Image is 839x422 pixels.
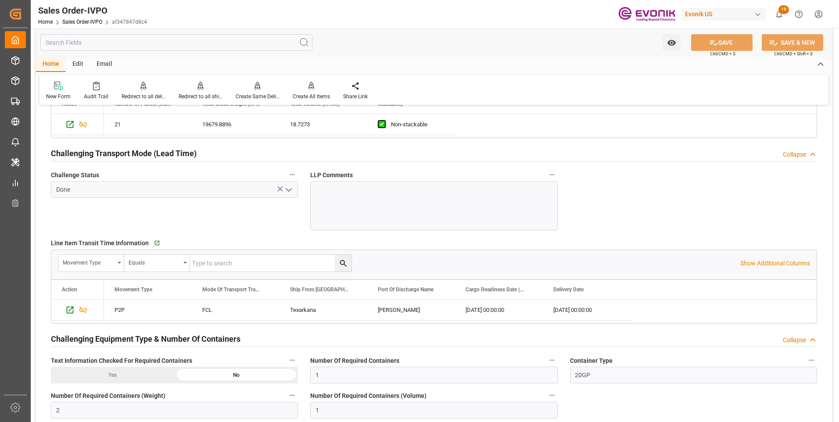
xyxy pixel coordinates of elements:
button: open menu [58,255,124,272]
div: 18.7273 [280,114,367,135]
span: Number Of Required Containers [310,356,399,365]
div: Sales Order-IVPO [38,4,147,17]
div: Share Link [343,93,368,100]
button: LLP Comments [546,169,558,180]
div: Evonik US [681,8,766,21]
div: [DATE] 00:00:00 [543,300,631,320]
button: SAVE & NEW [762,34,823,51]
button: Number Of Required Containers [546,354,558,366]
button: Text Information Checked For Required Containers [287,354,298,366]
div: FCL [192,300,280,320]
div: [PERSON_NAME] [367,300,455,320]
div: Home [36,57,66,72]
img: Evonik-brand-mark-Deep-Purple-RGB.jpeg_1700498283.jpeg [618,7,675,22]
span: Line Item Transit Time Information [51,239,149,248]
span: Text Information Checked For Required Containers [51,356,192,365]
span: Container Type [570,356,613,365]
div: Email [90,57,119,72]
div: Create Same Delivery Date [236,93,280,100]
h2: Challenging Transport Mode (Lead Time) [51,147,197,159]
a: Home [38,19,53,25]
div: 19679.8896 [192,114,280,135]
div: Create All Items [293,93,330,100]
div: Action [62,286,77,293]
button: Number Of Required Containers (Weight) [287,390,298,401]
button: Help Center [789,4,809,24]
div: P2P [104,300,192,320]
button: Number Of Required Containers (Volume) [546,390,558,401]
div: Texarkana [280,300,367,320]
span: Movement Type [115,286,152,293]
div: Press SPACE to select this row. [104,300,631,321]
span: LLP Comments [310,171,353,180]
div: Non-stackable [391,114,445,135]
input: Type to search [190,255,351,272]
button: open menu [124,255,190,272]
div: Redirect to all shipments [179,93,222,100]
button: open menu [282,183,295,197]
span: Challenge Status [51,171,99,180]
div: Press SPACE to select this row. [51,114,104,135]
div: No [175,367,298,383]
div: Edit [66,57,90,72]
div: 21 [104,114,192,135]
div: Press SPACE to select this row. [104,114,455,135]
div: Press SPACE to select this row. [51,300,104,321]
span: Ship From [GEOGRAPHIC_DATA] [290,286,349,293]
div: New Form [46,93,71,100]
div: Equals [129,257,180,267]
span: 18 [778,5,789,14]
div: Collapse [783,336,806,345]
div: [DATE] 00:00:00 [455,300,543,320]
p: Show Additional Columns [740,259,810,268]
span: Cargo Readiness Date (Shipping Date) [466,286,524,293]
button: Evonik US [681,6,769,22]
button: SAVE [691,34,753,51]
div: Movement Type [63,257,115,267]
button: search button [335,255,351,272]
h2: Challenging Equipment Type & Number Of Containers [51,333,240,345]
span: Port Of Discharge Name [378,286,434,293]
button: open menu [663,34,681,51]
a: Sales Order-IVPO [62,19,102,25]
span: Ctrl/CMD + Shift + S [774,50,813,57]
div: Collapse [783,150,806,159]
span: Mode Of Transport Translation [202,286,261,293]
input: Search Fields [40,34,312,51]
span: Number Of Required Containers (Volume) [310,391,427,401]
span: Number Of Required Containers (Weight) [51,391,165,401]
div: Redirect to all deliveries [122,93,165,100]
div: Audit Trail [84,93,108,100]
button: Challenge Status [287,169,298,180]
span: Delivery Date [553,286,584,293]
span: Ctrl/CMD + S [710,50,735,57]
div: Yes [51,367,175,383]
button: show 18 new notifications [769,4,789,24]
button: Container Type [806,354,817,366]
